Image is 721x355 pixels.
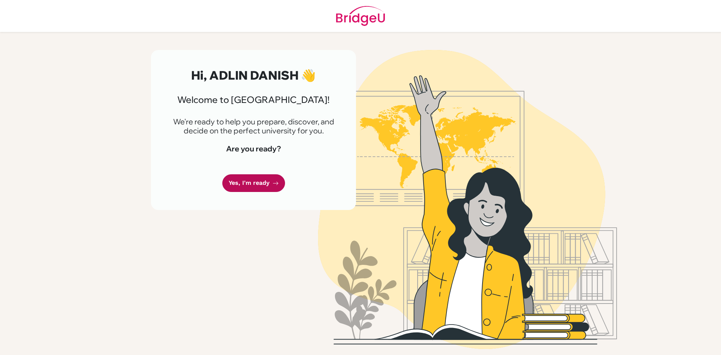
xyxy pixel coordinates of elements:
h3: Welcome to [GEOGRAPHIC_DATA]! [169,94,338,105]
a: Yes, I'm ready [222,174,285,192]
h2: Hi, ADLIN DANISH 👋 [169,68,338,82]
p: We're ready to help you prepare, discover, and decide on the perfect university for you. [169,117,338,135]
h4: Are you ready? [169,144,338,153]
img: Welcome to Bridge U [253,50,682,349]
